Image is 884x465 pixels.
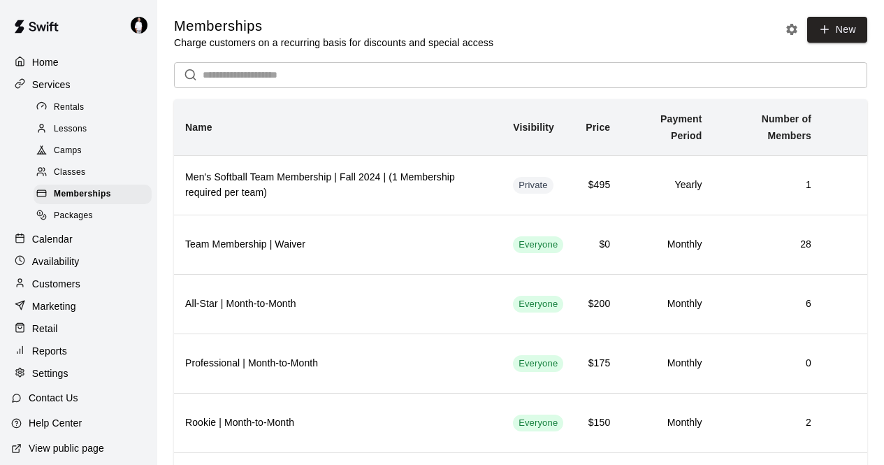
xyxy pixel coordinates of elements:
[32,366,68,380] p: Settings
[185,170,491,201] h6: Men's Softball Team Membership | Fall 2024 | (1 Membership required per team)
[632,296,702,312] h6: Monthly
[34,162,157,184] a: Classes
[34,141,152,161] div: Camps
[34,184,157,206] a: Memberships
[34,118,157,140] a: Lessons
[513,417,563,430] span: Everyone
[807,17,867,43] a: New
[34,96,157,118] a: Rentals
[128,11,157,39] div: Travis Hamilton
[513,122,554,133] b: Visibility
[32,322,58,336] p: Retail
[632,178,702,193] h6: Yearly
[131,17,147,34] img: Travis Hamilton
[11,318,146,339] a: Retail
[513,177,553,194] div: This membership is hidden from the memberships page
[11,363,146,384] a: Settings
[513,238,563,252] span: Everyone
[11,52,146,73] a: Home
[32,55,59,69] p: Home
[632,356,702,371] h6: Monthly
[11,251,146,272] a: Availability
[185,122,212,133] b: Name
[34,98,152,117] div: Rentals
[762,113,811,141] b: Number of Members
[513,298,563,311] span: Everyone
[513,179,553,192] span: Private
[54,101,85,115] span: Rentals
[513,296,563,313] div: This membership is visible to all customers
[174,36,493,50] p: Charge customers on a recurring basis for discounts and special access
[32,255,80,269] p: Availability
[725,237,811,252] h6: 28
[632,237,702,252] h6: Monthly
[513,357,563,371] span: Everyone
[54,187,111,201] span: Memberships
[34,185,152,204] div: Memberships
[54,166,85,180] span: Classes
[586,237,610,252] h6: $0
[586,122,610,133] b: Price
[54,122,87,136] span: Lessons
[11,341,146,362] a: Reports
[586,356,610,371] h6: $175
[185,356,491,371] h6: Professional | Month-to-Month
[34,141,157,162] a: Camps
[32,277,80,291] p: Customers
[32,344,67,358] p: Reports
[586,415,610,431] h6: $150
[11,273,146,294] a: Customers
[185,237,491,252] h6: Team Membership | Waiver
[725,356,811,371] h6: 0
[29,416,82,430] p: Help Center
[29,391,78,405] p: Contact Us
[660,113,702,141] b: Payment Period
[34,206,152,226] div: Packages
[34,163,152,183] div: Classes
[185,415,491,431] h6: Rookie | Month-to-Month
[11,296,146,317] a: Marketing
[513,236,563,253] div: This membership is visible to all customers
[185,296,491,312] h6: All-Star | Month-to-Month
[174,17,493,36] h5: Memberships
[32,232,73,246] p: Calendar
[32,299,76,313] p: Marketing
[725,415,811,431] h6: 2
[54,209,93,223] span: Packages
[513,415,563,431] div: This membership is visible to all customers
[32,78,71,92] p: Services
[34,120,152,139] div: Lessons
[725,178,811,193] h6: 1
[34,206,157,227] a: Packages
[54,144,82,158] span: Camps
[586,178,610,193] h6: $495
[29,441,104,455] p: View public page
[513,355,563,372] div: This membership is visible to all customers
[11,229,146,250] a: Calendar
[725,296,811,312] h6: 6
[586,296,610,312] h6: $200
[632,415,702,431] h6: Monthly
[781,19,802,40] button: Memberships settings
[11,74,146,95] a: Services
